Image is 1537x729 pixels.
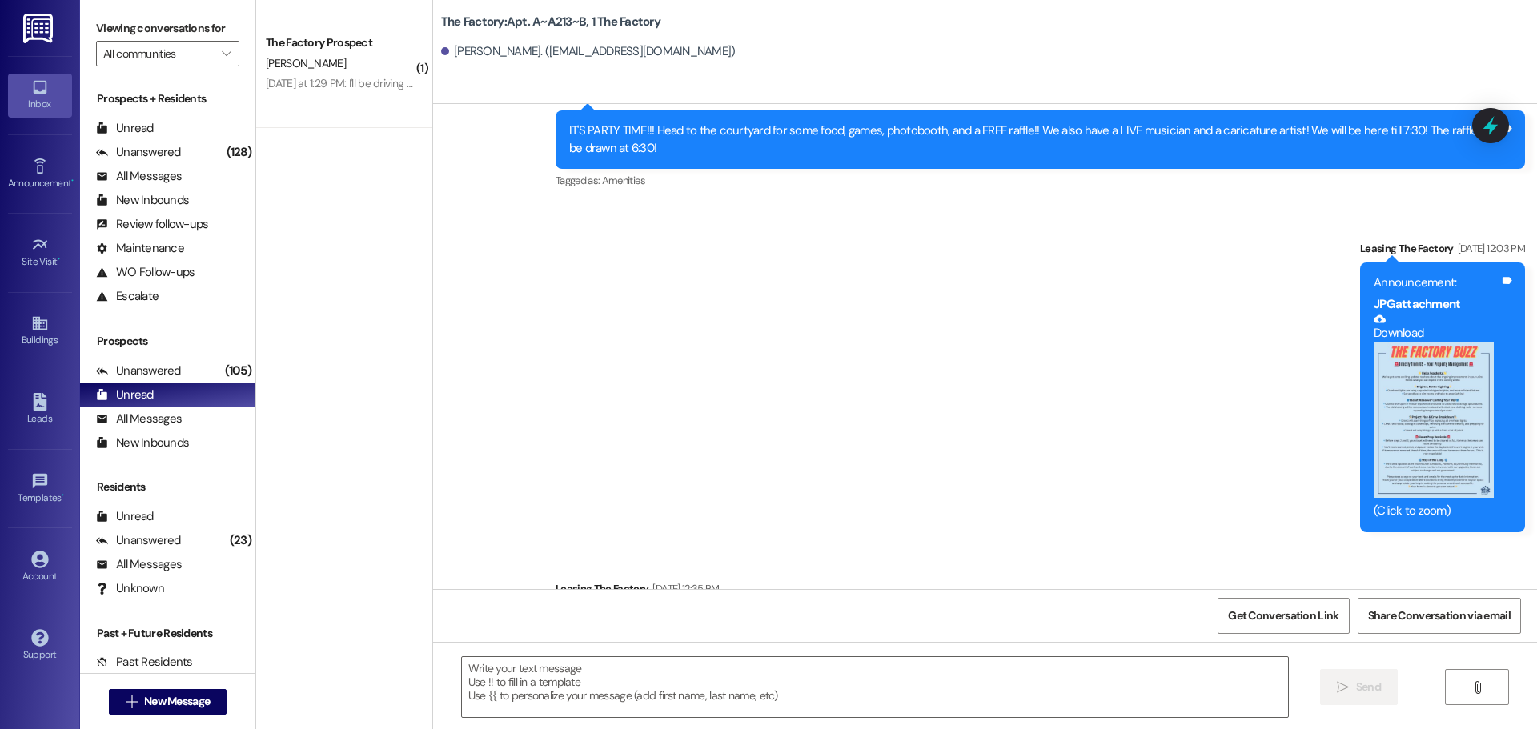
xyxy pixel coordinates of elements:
[96,387,154,403] div: Unread
[602,174,645,187] span: Amenities
[222,47,231,60] i: 
[96,192,189,209] div: New Inbounds
[266,34,414,51] div: The Factory Prospect
[58,254,60,265] span: •
[96,435,189,451] div: New Inbounds
[1356,679,1381,695] span: Send
[441,43,736,60] div: [PERSON_NAME]. ([EMAIL_ADDRESS][DOMAIN_NAME])
[1374,342,1494,498] button: Zoom image
[96,508,154,525] div: Unread
[1471,681,1483,694] i: 
[62,490,64,501] span: •
[96,556,182,573] div: All Messages
[569,122,1499,157] div: IT'S PARTY TIME!!! Head to the courtyard for some food, games, photobooth, and a FREE raffle!! We...
[223,140,255,165] div: (128)
[1454,240,1525,257] div: [DATE] 12:03 PM
[96,580,164,597] div: Unknown
[80,333,255,350] div: Prospects
[1374,274,1494,291] div: Announcement:
[96,362,181,379] div: Unanswered
[80,479,255,495] div: Residents
[96,411,182,427] div: All Messages
[103,41,214,66] input: All communities
[556,169,1525,192] div: Tagged as:
[109,689,227,715] button: New Message
[1374,296,1460,312] b: JPG attachment
[1368,607,1511,624] span: Share Conversation via email
[1374,503,1494,519] div: (Click to zoom)
[266,56,346,70] span: [PERSON_NAME]
[96,16,239,41] label: Viewing conversations for
[1374,313,1494,341] a: Download
[126,695,138,708] i: 
[96,288,159,305] div: Escalate
[1320,669,1398,705] button: Send
[1228,607,1338,624] span: Get Conversation Link
[1360,240,1525,262] div: Leasing The Factory
[1358,598,1521,634] button: Share Conversation via email
[96,654,193,671] div: Past Residents
[96,216,208,233] div: Review follow-ups
[8,388,72,431] a: Leads
[441,14,660,30] b: The Factory: Apt. A~A213~B, 1 The Factory
[96,168,182,185] div: All Messages
[23,14,56,43] img: ResiDesk Logo
[96,144,181,161] div: Unanswered
[96,240,184,257] div: Maintenance
[1218,598,1349,634] button: Get Conversation Link
[80,90,255,107] div: Prospects + Residents
[8,467,72,511] a: Templates •
[556,580,1525,603] div: Leasing The Factory
[96,532,181,549] div: Unanswered
[8,74,72,117] a: Inbox
[144,693,210,710] span: New Message
[221,358,255,383] div: (105)
[71,175,74,186] span: •
[80,625,255,642] div: Past + Future Residents
[8,310,72,353] a: Buildings
[8,231,72,274] a: Site Visit •
[648,580,719,597] div: [DATE] 12:35 PM
[96,264,195,281] div: WO Follow-ups
[8,546,72,589] a: Account
[226,528,255,553] div: (23)
[266,76,907,90] div: [DATE] at 1:29 PM: I'll be driving from [GEOGRAPHIC_DATA] [US_STATE] that morning so it might be ...
[96,120,154,137] div: Unread
[1337,681,1349,694] i: 
[8,624,72,667] a: Support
